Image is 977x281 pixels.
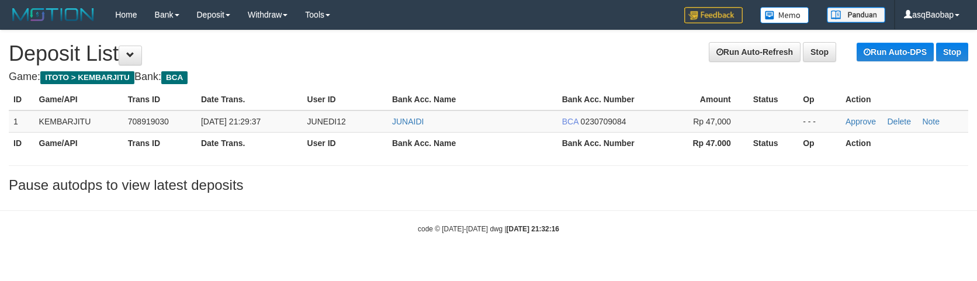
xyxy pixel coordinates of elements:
[693,117,731,126] span: Rp 47,000
[34,110,123,133] td: KEMBARJITU
[196,132,303,154] th: Date Trans.
[123,89,196,110] th: Trans ID
[798,89,841,110] th: Op
[9,42,968,65] h1: Deposit List
[709,42,801,62] a: Run Auto-Refresh
[9,110,34,133] td: 1
[936,43,968,61] a: Stop
[387,132,557,154] th: Bank Acc. Name
[507,225,559,233] strong: [DATE] 21:32:16
[34,132,123,154] th: Game/API
[663,89,748,110] th: Amount
[684,7,743,23] img: Feedback.jpg
[307,117,346,126] span: JUNEDI12
[303,89,387,110] th: User ID
[9,6,98,23] img: MOTION_logo.png
[418,225,559,233] small: code © [DATE]-[DATE] dwg |
[841,132,968,154] th: Action
[9,132,34,154] th: ID
[581,117,626,126] span: 0230709084
[196,89,303,110] th: Date Trans.
[663,132,748,154] th: Rp 47.000
[827,7,885,23] img: panduan.png
[9,89,34,110] th: ID
[387,89,557,110] th: Bank Acc. Name
[161,71,188,84] span: BCA
[749,132,798,154] th: Status
[128,117,169,126] span: 708919030
[841,89,968,110] th: Action
[922,117,940,126] a: Note
[760,7,809,23] img: Button%20Memo.svg
[201,117,261,126] span: [DATE] 21:29:37
[846,117,876,126] a: Approve
[303,132,387,154] th: User ID
[557,89,664,110] th: Bank Acc. Number
[9,71,968,83] h4: Game: Bank:
[392,117,424,126] a: JUNAIDI
[40,71,134,84] span: ITOTO > KEMBARJITU
[562,117,578,126] span: BCA
[888,117,911,126] a: Delete
[798,110,841,133] td: - - -
[123,132,196,154] th: Trans ID
[34,89,123,110] th: Game/API
[9,178,968,193] h3: Pause autodps to view latest deposits
[803,42,836,62] a: Stop
[749,89,798,110] th: Status
[857,43,934,61] a: Run Auto-DPS
[557,132,664,154] th: Bank Acc. Number
[798,132,841,154] th: Op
